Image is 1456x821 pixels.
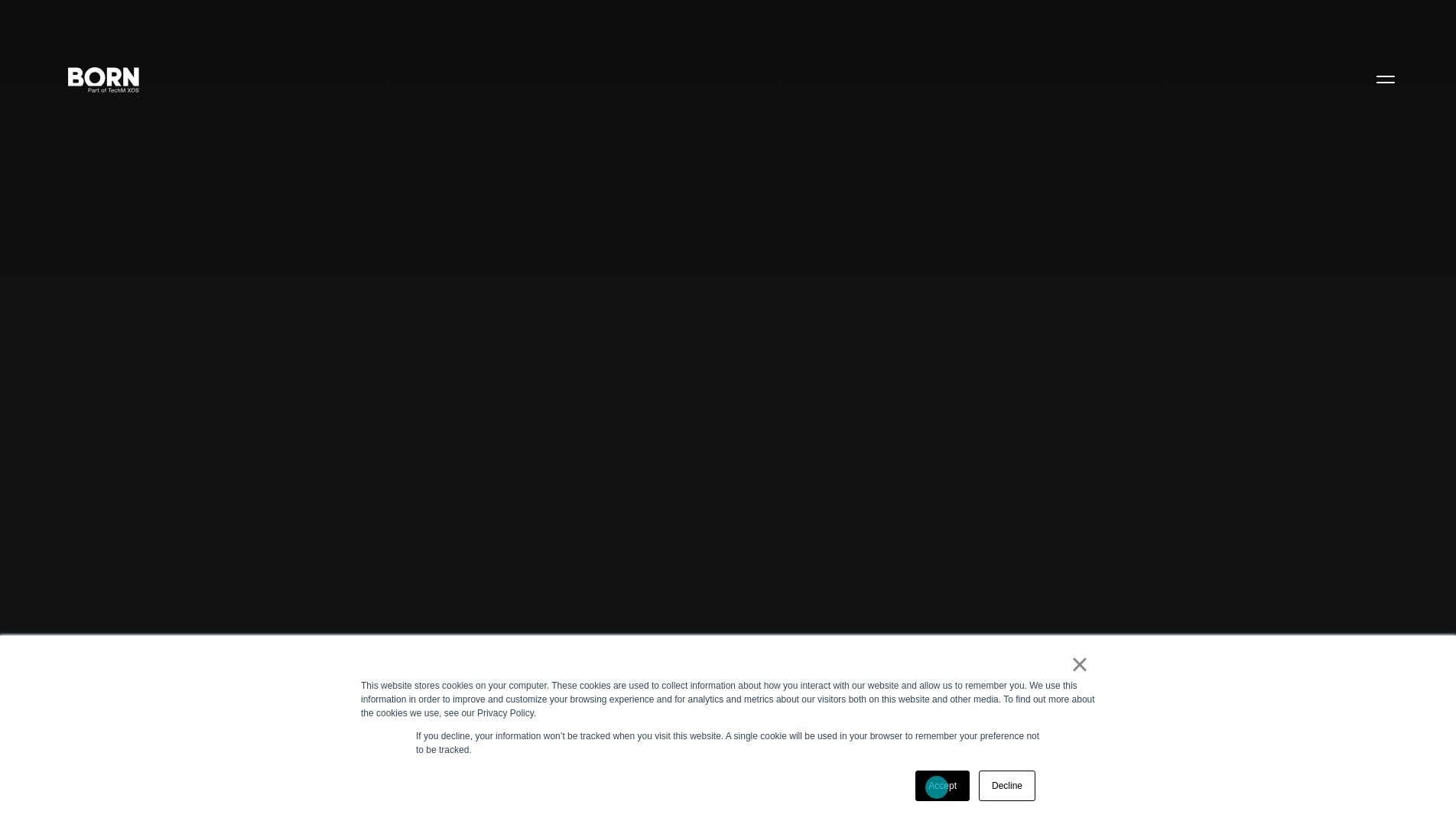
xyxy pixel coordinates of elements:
[979,771,1035,801] a: Decline
[1071,657,1089,671] a: ×
[361,679,1095,720] div: This website stores cookies on your computer. These cookies are used to collect information about...
[915,771,970,801] a: Accept
[1367,63,1404,95] button: Open
[416,729,1040,757] p: If you decline, your information won’t be tracked when you visit this website. A single cookie wi...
